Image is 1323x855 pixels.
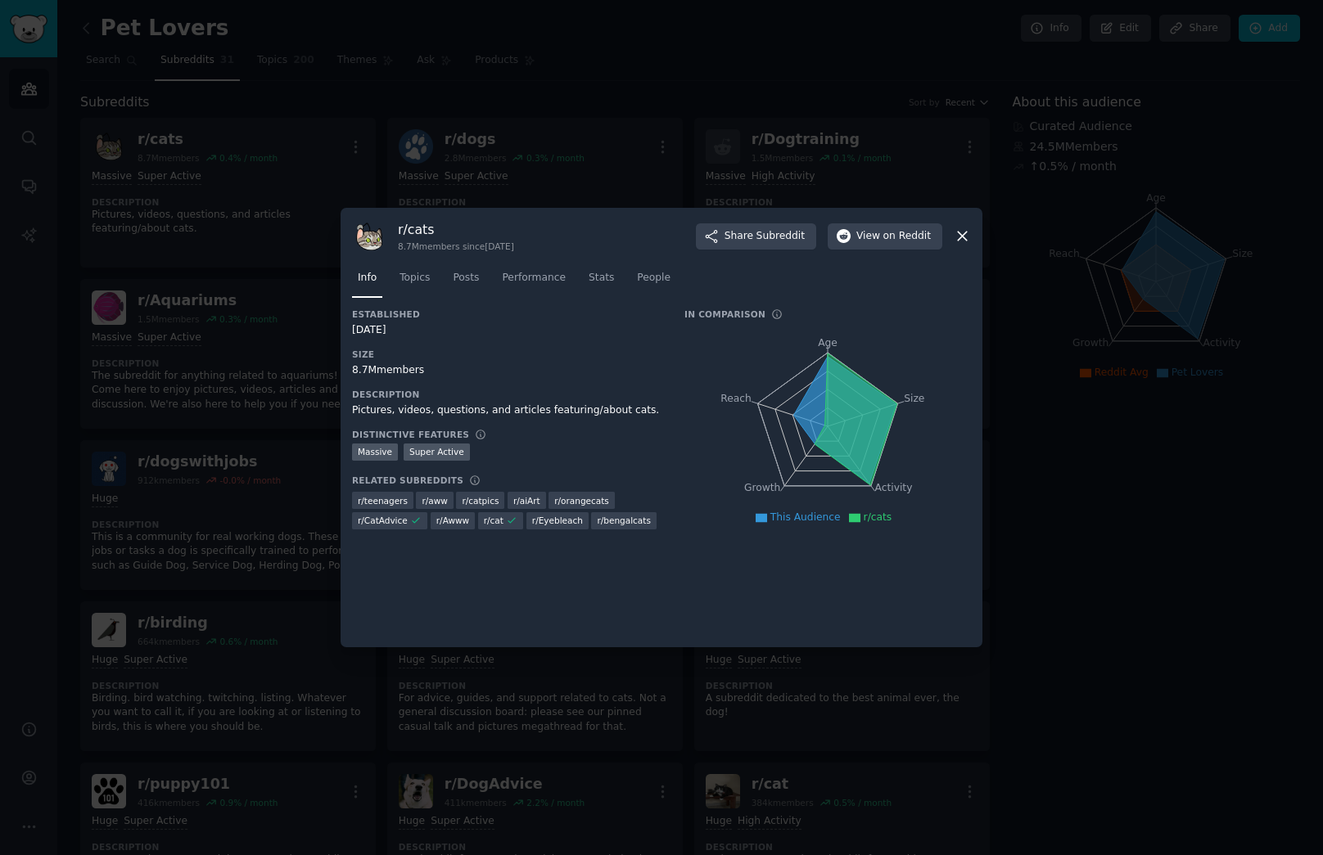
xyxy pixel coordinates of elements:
h3: Size [352,349,661,360]
a: Posts [447,265,485,299]
span: r/ Awww [436,515,469,526]
span: This Audience [770,511,841,523]
a: Performance [496,265,571,299]
div: 8.7M members since [DATE] [398,241,514,252]
button: ShareSubreddit [696,223,816,250]
tspan: Growth [744,482,780,493]
div: Super Active [404,443,470,461]
span: Subreddit [756,229,805,244]
a: Info [352,265,382,299]
span: Topics [400,271,430,286]
span: Performance [502,271,566,286]
span: Info [358,271,377,286]
span: r/ teenagers [358,495,408,506]
a: Topics [394,265,436,299]
div: Massive [352,443,398,461]
span: r/ CatAdvice [358,515,408,526]
h3: r/ cats [398,221,514,238]
span: r/ orangecats [554,495,609,506]
span: Share [725,229,805,244]
div: [DATE] [352,323,661,338]
span: r/cats [864,511,892,523]
tspan: Reach [720,392,752,403]
a: Stats [583,265,620,299]
span: r/ bengalcats [597,515,650,526]
h3: Established [352,308,661,320]
tspan: Activity [875,482,913,493]
span: Stats [589,271,614,286]
span: Posts [453,271,479,286]
h3: Description [352,389,661,400]
span: r/ aiArt [513,495,540,506]
a: People [631,265,676,299]
div: 8.7M members [352,363,661,378]
button: Viewon Reddit [828,223,942,250]
span: r/ cat [484,515,503,526]
span: View [856,229,931,244]
h3: Distinctive Features [352,429,469,440]
div: Pictures, videos, questions, and articles featuring/about cats. [352,403,661,418]
span: on Reddit [883,229,931,244]
span: People [637,271,671,286]
tspan: Age [818,337,838,349]
span: r/ catpics [462,495,499,506]
h3: In Comparison [684,308,765,320]
span: r/ Eyebleach [532,515,583,526]
tspan: Size [904,392,924,403]
span: r/ aww [422,495,447,506]
img: cats [352,219,386,254]
h3: Related Subreddits [352,475,463,486]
